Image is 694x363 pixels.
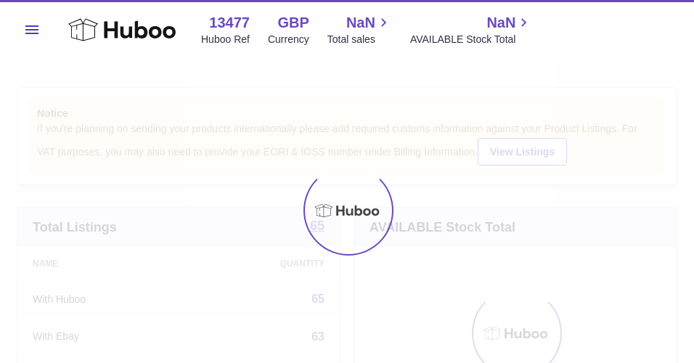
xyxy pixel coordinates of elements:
span: NaN [346,13,375,33]
span: NaN [486,13,515,33]
a: NaN Total sales [327,13,392,46]
span: Total sales [327,33,392,46]
strong: 13477 [209,13,250,33]
a: NaN AVAILABLE Stock Total [410,13,533,46]
div: Currency [268,33,309,46]
strong: GBP [277,13,309,33]
div: Huboo Ref [201,33,250,46]
span: AVAILABLE Stock Total [410,33,533,46]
